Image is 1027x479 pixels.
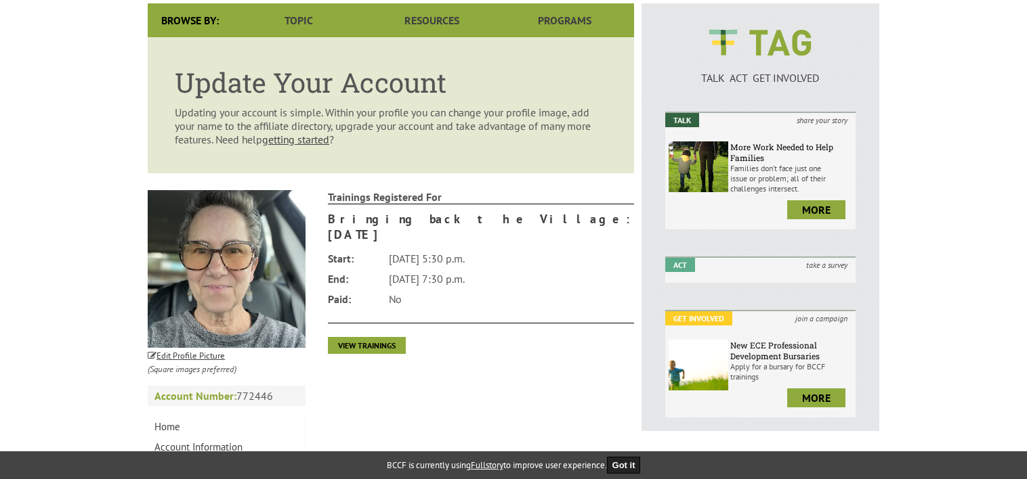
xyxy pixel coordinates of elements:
[699,17,821,68] img: BCCF's TAG Logo
[262,133,329,146] a: getting started
[148,37,634,173] article: Updating your account is simple. Within your profile you can change your profile image, add your ...
[328,289,635,309] li: No
[665,311,732,325] em: Get Involved
[730,141,852,163] h6: More Work Needed to Help Families
[148,386,306,406] p: 772446
[787,200,845,219] a: more
[471,459,503,471] a: Fullstory
[789,113,856,127] i: share your story
[328,248,635,269] li: [DATE] 5:30 p.m.
[154,389,236,403] strong: Account Number:
[328,269,382,289] span: End
[148,3,232,37] div: Browse By:
[148,417,305,437] a: Home
[175,64,607,100] h1: Update Your Account
[328,289,382,309] span: Paid
[607,457,641,474] button: Got it
[665,258,695,272] em: Act
[232,3,365,37] a: Topic
[148,190,306,348] img: 66cfb877f5f8417ee1e22b8d080822ca.jpg
[148,350,225,361] small: Edit Profile Picture
[730,361,852,382] p: Apply for a bursary for BCCF trainings
[148,348,225,361] a: Edit Profile Picture
[328,269,635,289] li: [DATE] 7:30 p.m.
[665,58,856,85] a: TALK ACT GET INVOLVED
[665,113,699,127] em: Talk
[787,388,845,407] a: more
[787,311,856,325] i: join a campaign
[328,248,382,269] span: Start
[365,3,498,37] a: Resources
[730,163,852,193] p: Families don’t face just one issue or problem; all of their challenges intersect.
[328,211,635,242] a: Bringing back the Village: [DATE]
[665,71,856,85] p: TALK ACT GET INVOLVED
[148,363,236,375] i: (Square images preferred)
[148,437,305,457] a: Account Information
[328,337,406,354] a: View Trainings
[499,3,631,37] a: Programs
[798,258,856,272] i: take a survey
[730,340,852,361] h6: New ECE Professional Development Bursaries
[328,190,635,204] strong: Trainings Registered For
